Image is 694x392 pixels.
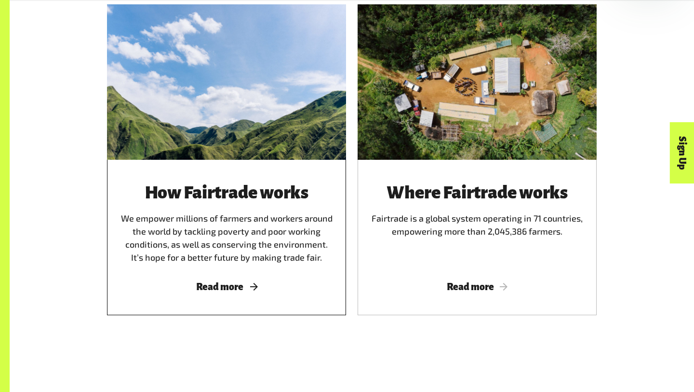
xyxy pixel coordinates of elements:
[119,281,334,292] span: Read more
[119,183,334,202] h3: How Fairtrade works
[119,183,334,264] div: We empower millions of farmers and workers around the world by tackling poverty and poor working ...
[107,4,346,315] a: How Fairtrade worksWe empower millions of farmers and workers around the world by tackling povert...
[369,183,585,202] h3: Where Fairtrade works
[369,281,585,292] span: Read more
[369,183,585,264] div: Fairtrade is a global system operating in 71 countries, empowering more than 2,045,386 farmers.
[358,4,597,315] a: Where Fairtrade worksFairtrade is a global system operating in 71 countries, empowering more than...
